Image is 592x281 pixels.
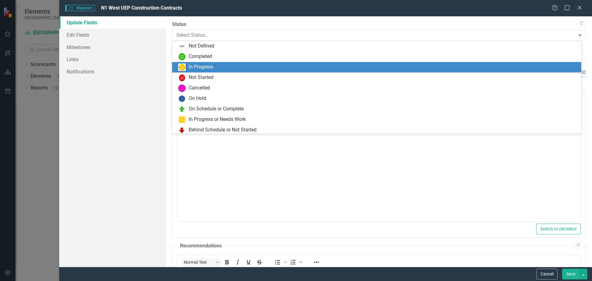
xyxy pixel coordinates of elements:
button: Reveal or hide additional toolbar items [311,258,322,267]
img: On Schedule or Complete [178,105,186,113]
div: Numbered list [288,258,303,267]
img: Completed [178,53,186,60]
div: In Progress [189,64,213,71]
button: Switch to old editor [536,224,581,234]
div: Bullet list [272,258,288,267]
a: Update Fields [59,16,166,29]
img: On Hold [178,95,186,102]
a: Notifications [59,65,166,78]
a: Links [59,53,166,65]
span: Normal Text [184,260,214,265]
div: Not Started [189,74,213,81]
label: Status [172,21,586,28]
a: Edit Fields [59,29,166,41]
button: Strikethrough [254,258,265,267]
div: Cancelled [189,85,210,92]
span: N1 West UEP Construction Contracts [101,5,182,11]
div: Behind Schedule or Not Started [189,126,257,134]
button: Bold [222,258,232,267]
img: Not Started [178,74,186,81]
button: Save [562,269,579,279]
div: Completed [189,53,212,60]
img: In Progress [178,64,186,71]
img: In Progress or Needs Work [178,116,186,123]
button: Italic [232,258,243,267]
img: Behind Schedule or Not Started [178,126,186,134]
button: Underline [243,258,254,267]
div: On Schedule or Complete [189,105,244,113]
button: Cancel [536,269,557,279]
span: Waypoint [65,5,95,11]
a: Milestones [59,41,166,53]
div: In Progress or Needs Work [189,116,246,123]
div: On Hold [189,95,206,102]
img: Cancelled [178,85,186,92]
img: Not Defined [178,43,186,50]
button: Block Normal Text [181,258,221,267]
iframe: Rich Text Area [178,114,580,221]
div: Not Defined [189,43,214,50]
legend: Recommendations [177,242,225,250]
